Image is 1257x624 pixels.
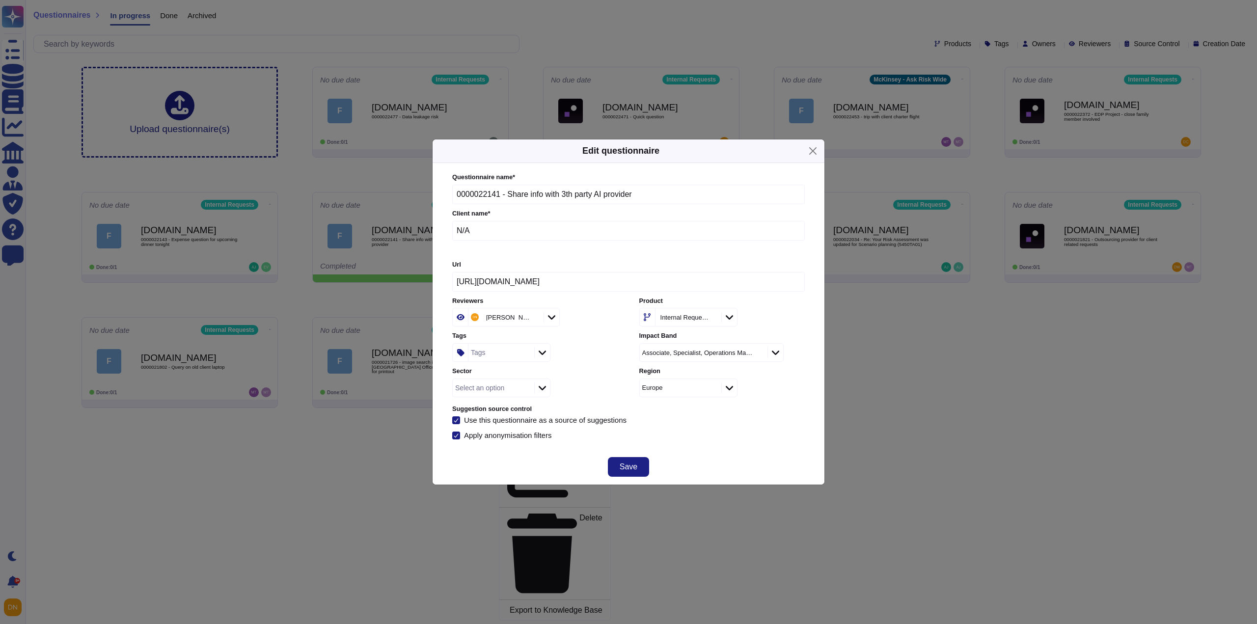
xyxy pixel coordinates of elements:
[608,457,649,477] button: Save
[452,174,805,181] label: Questionnaire name
[452,221,805,241] input: Enter company name of the client
[455,384,504,391] div: Select an option
[452,333,618,339] label: Tags
[452,211,805,217] label: Client name
[452,368,618,375] label: Sector
[642,384,663,391] div: Europe
[464,416,627,424] div: Use this questionnaire as a source of suggestions
[582,144,659,158] h5: Edit questionnaire
[471,313,479,321] img: user
[464,432,553,439] div: Apply anonymisation filters
[452,262,805,268] label: Url
[452,298,618,304] label: Reviewers
[660,314,709,321] div: Internal Requests
[471,349,486,356] div: Tags
[452,272,805,292] input: Online platform url
[452,185,805,204] input: Enter questionnaire name
[639,333,805,339] label: Impact Band
[642,350,755,356] div: Associate, Specialist, Operations Manager
[620,463,637,471] span: Save
[639,368,805,375] label: Region
[452,406,805,412] label: Suggestion source control
[639,298,805,304] label: Product
[805,143,820,159] button: Close
[486,314,531,321] div: [PERSON_NAME]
